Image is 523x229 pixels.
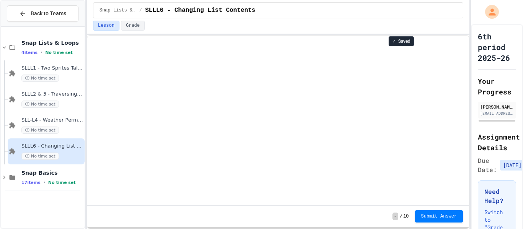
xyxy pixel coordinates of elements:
span: No time set [48,180,76,185]
span: SLLL1 - Two Sprites Talking [21,65,83,71]
span: SLLL6 - Changing List Contents [145,6,255,15]
h1: 6th period 2025-26 [478,31,516,63]
h2: Your Progress [478,76,516,97]
div: [PERSON_NAME] [480,103,514,110]
iframe: chat widget [491,198,515,221]
span: SLL-L4 - Weather Permitting Program [21,117,83,123]
span: Submit Answer [421,213,457,219]
button: Submit Answer [415,210,463,223]
span: Due Date: [478,156,497,174]
span: No time set [45,50,73,55]
span: / [400,213,402,219]
span: 10 [403,213,409,219]
span: • [41,49,42,55]
span: - [392,213,398,220]
span: / [139,7,142,13]
h2: Assignment Details [478,132,516,153]
span: Snap Basics [21,169,83,176]
button: Grade [121,21,145,31]
span: Snap Lists & Loops [21,39,83,46]
span: Saved [398,38,410,44]
span: No time set [21,153,59,160]
button: Back to Teams [7,5,78,22]
span: ✓ [392,38,396,44]
span: • [44,179,45,185]
span: SLLL6 - Changing List Contents [21,143,83,149]
span: 4 items [21,50,38,55]
iframe: Snap! Programming Environment [87,36,469,205]
span: No time set [21,127,59,134]
div: [EMAIL_ADDRESS][DOMAIN_NAME] [480,110,514,116]
span: Snap Lists & Loops [100,7,136,13]
span: SLLL2 & 3 - Traversing a List [21,91,83,97]
iframe: To enrich screen reader interactions, please activate Accessibility in Grammarly extension settings [459,165,515,198]
span: No time set [21,75,59,82]
span: 17 items [21,180,41,185]
button: Lesson [93,21,119,31]
span: Back to Teams [31,10,66,18]
span: No time set [21,101,59,108]
div: My Account [477,3,501,21]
